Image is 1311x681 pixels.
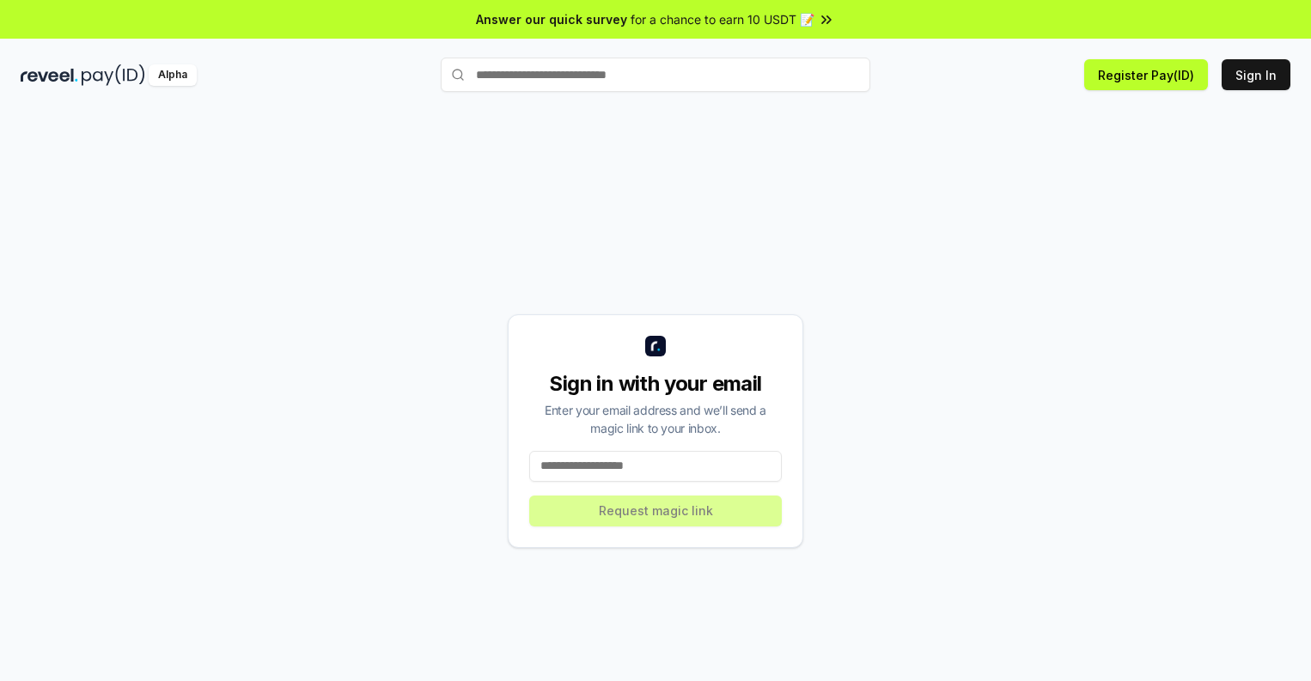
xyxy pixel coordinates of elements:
div: Enter your email address and we’ll send a magic link to your inbox. [529,401,782,437]
span: for a chance to earn 10 USDT 📝 [631,10,814,28]
img: logo_small [645,336,666,356]
img: reveel_dark [21,64,78,86]
span: Answer our quick survey [476,10,627,28]
div: Alpha [149,64,197,86]
button: Register Pay(ID) [1084,59,1208,90]
div: Sign in with your email [529,370,782,398]
button: Sign In [1222,59,1290,90]
img: pay_id [82,64,145,86]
